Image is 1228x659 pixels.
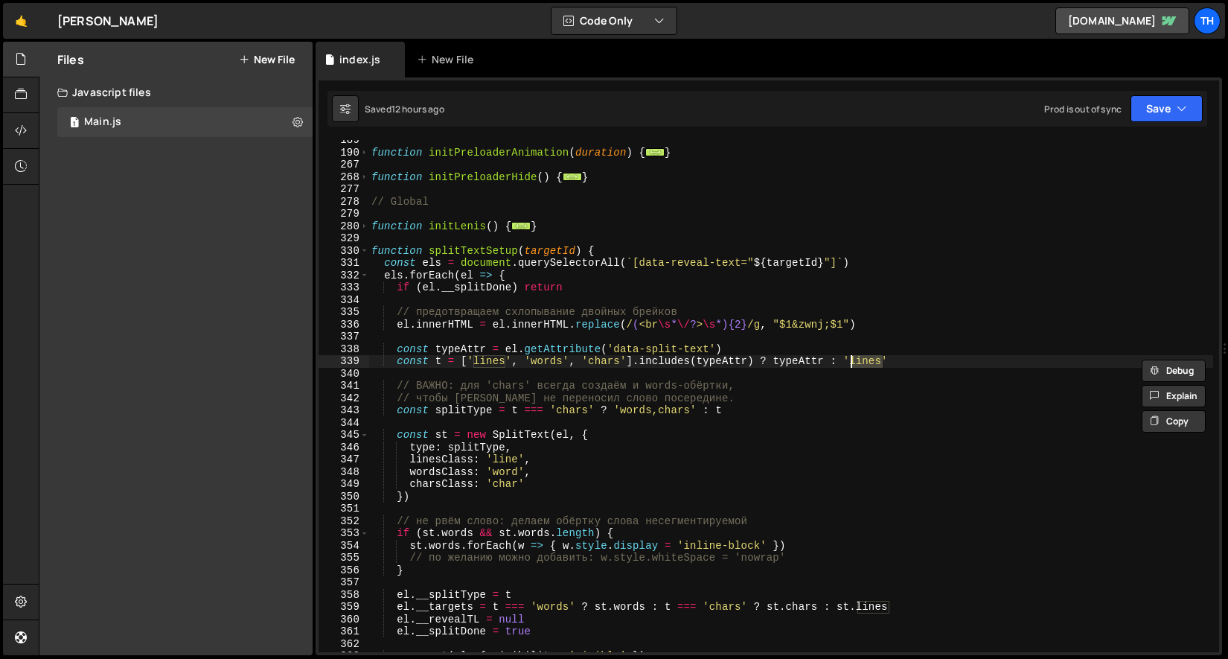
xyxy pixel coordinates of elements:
[319,614,369,626] div: 360
[319,281,369,294] div: 333
[391,103,444,115] div: 12 hours ago
[1044,103,1122,115] div: Prod is out of sync
[319,306,369,319] div: 335
[319,540,369,553] div: 354
[319,159,369,171] div: 267
[319,294,369,307] div: 334
[1142,385,1206,407] button: Explain
[319,515,369,528] div: 352
[319,453,369,466] div: 347
[319,134,369,147] div: 189
[319,564,369,577] div: 356
[319,638,369,651] div: 362
[365,103,444,115] div: Saved
[3,3,39,39] a: 🤙
[319,171,369,184] div: 268
[1194,7,1221,34] a: Th
[319,466,369,479] div: 348
[417,52,479,67] div: New File
[57,51,84,68] h2: Files
[563,172,582,180] span: ...
[239,54,295,66] button: New File
[319,625,369,638] div: 361
[319,601,369,614] div: 359
[339,52,380,67] div: index.js
[512,221,531,229] span: ...
[1055,7,1189,34] a: [DOMAIN_NAME]
[319,442,369,454] div: 346
[319,270,369,282] div: 332
[319,368,369,381] div: 340
[319,552,369,564] div: 355
[319,392,369,405] div: 342
[551,7,677,34] button: Code Only
[319,220,369,233] div: 280
[319,147,369,159] div: 190
[39,77,313,107] div: Javascript files
[646,147,665,156] span: ...
[319,183,369,196] div: 277
[1131,95,1203,122] button: Save
[319,331,369,343] div: 337
[1142,410,1206,433] button: Copy
[319,429,369,442] div: 345
[319,576,369,589] div: 357
[319,343,369,356] div: 338
[57,107,313,137] div: 16840/46037.js
[319,527,369,540] div: 353
[319,404,369,417] div: 343
[319,319,369,331] div: 336
[319,491,369,503] div: 350
[319,589,369,602] div: 358
[319,380,369,392] div: 341
[319,478,369,491] div: 349
[319,245,369,258] div: 330
[319,257,369,270] div: 331
[319,232,369,245] div: 329
[319,355,369,368] div: 339
[319,196,369,208] div: 278
[84,115,121,129] div: Main.js
[319,417,369,430] div: 344
[319,208,369,220] div: 279
[57,12,159,30] div: [PERSON_NAME]
[319,503,369,515] div: 351
[1142,360,1206,382] button: Debug
[70,118,79,130] span: 1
